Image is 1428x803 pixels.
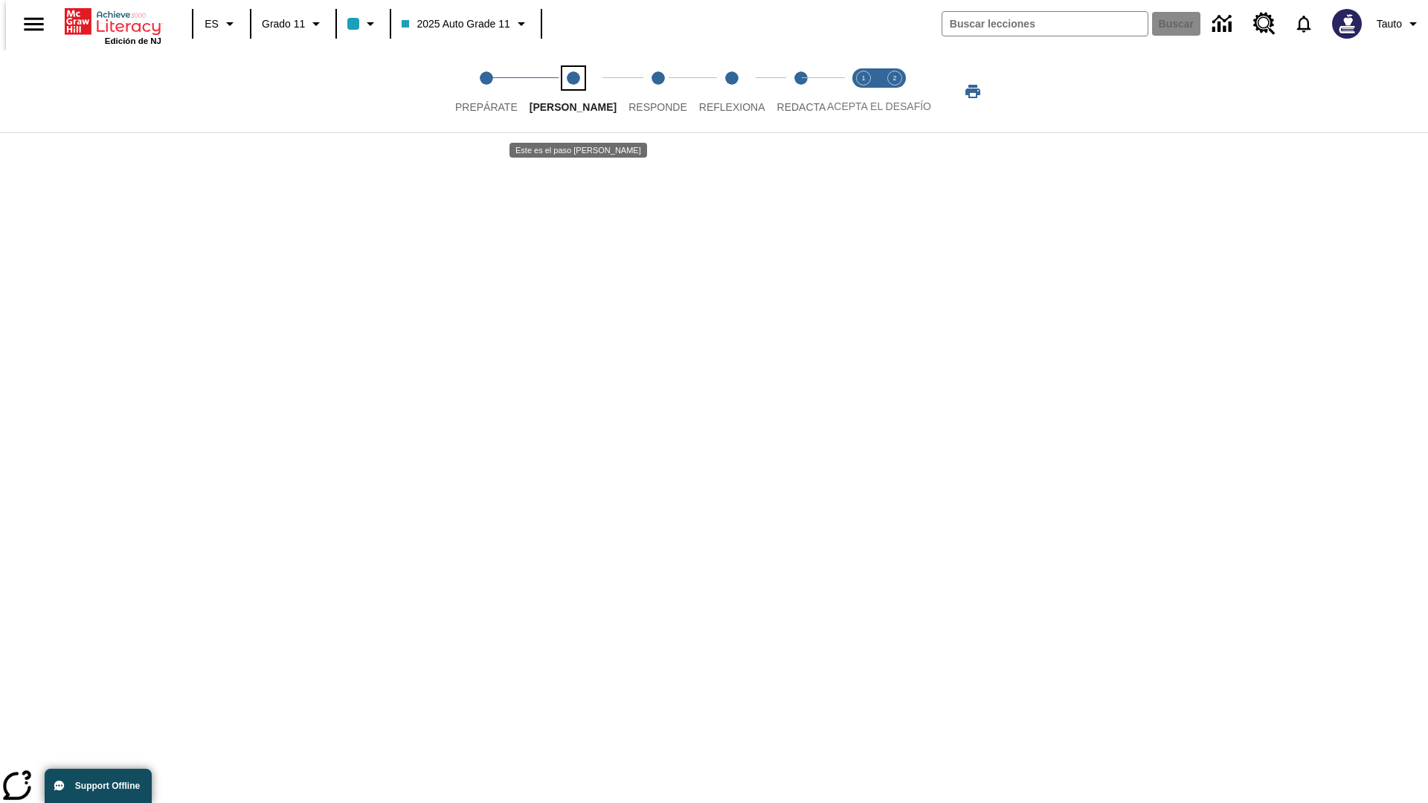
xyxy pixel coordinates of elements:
[1332,9,1362,39] img: Avatar
[777,101,826,113] span: Redacta
[628,101,687,113] span: Responde
[1323,4,1371,43] button: Escoja un nuevo avatar
[699,101,765,113] span: Reflexiona
[1203,4,1244,45] a: Centro de información
[205,16,219,32] span: ES
[509,143,647,158] div: Este es el paso [PERSON_NAME]
[75,781,140,791] span: Support Offline
[65,5,161,45] div: Portada
[455,101,518,113] span: Prepárate
[1377,16,1402,32] span: Tauto
[765,51,838,132] button: Redacta step 5 of 5
[518,51,628,132] button: Lee step 2 of 5
[443,51,530,132] button: Prepárate step 1 of 5
[341,10,385,37] button: El color de la clase es azul claro. Cambiar el color de la clase.
[892,74,896,82] text: 2
[105,36,161,45] span: Edición de NJ
[1244,4,1284,44] a: Centro de recursos, Se abrirá en una pestaña nueva.
[873,51,916,132] button: Acepta el desafío contesta step 2 of 2
[942,12,1148,36] input: Buscar campo
[1284,4,1323,43] a: Notificaciones
[262,16,305,32] span: Grado 11
[687,51,777,132] button: Reflexiona step 4 of 5
[12,2,56,46] button: Abrir el menú lateral
[1371,10,1428,37] button: Perfil/Configuración
[827,100,931,112] span: ACEPTA EL DESAFÍO
[617,51,699,132] button: Responde step 3 of 5
[530,101,617,113] span: [PERSON_NAME]
[396,10,535,37] button: Clase: 2025 Auto Grade 11, Selecciona una clase
[45,769,152,803] button: Support Offline
[402,16,509,32] span: 2025 Auto Grade 11
[842,51,885,132] button: Acepta el desafío lee step 1 of 2
[949,78,997,105] button: Imprimir
[256,10,331,37] button: Grado: Grado 11, Elige un grado
[861,74,865,82] text: 1
[198,10,245,37] button: Lenguaje: ES, Selecciona un idioma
